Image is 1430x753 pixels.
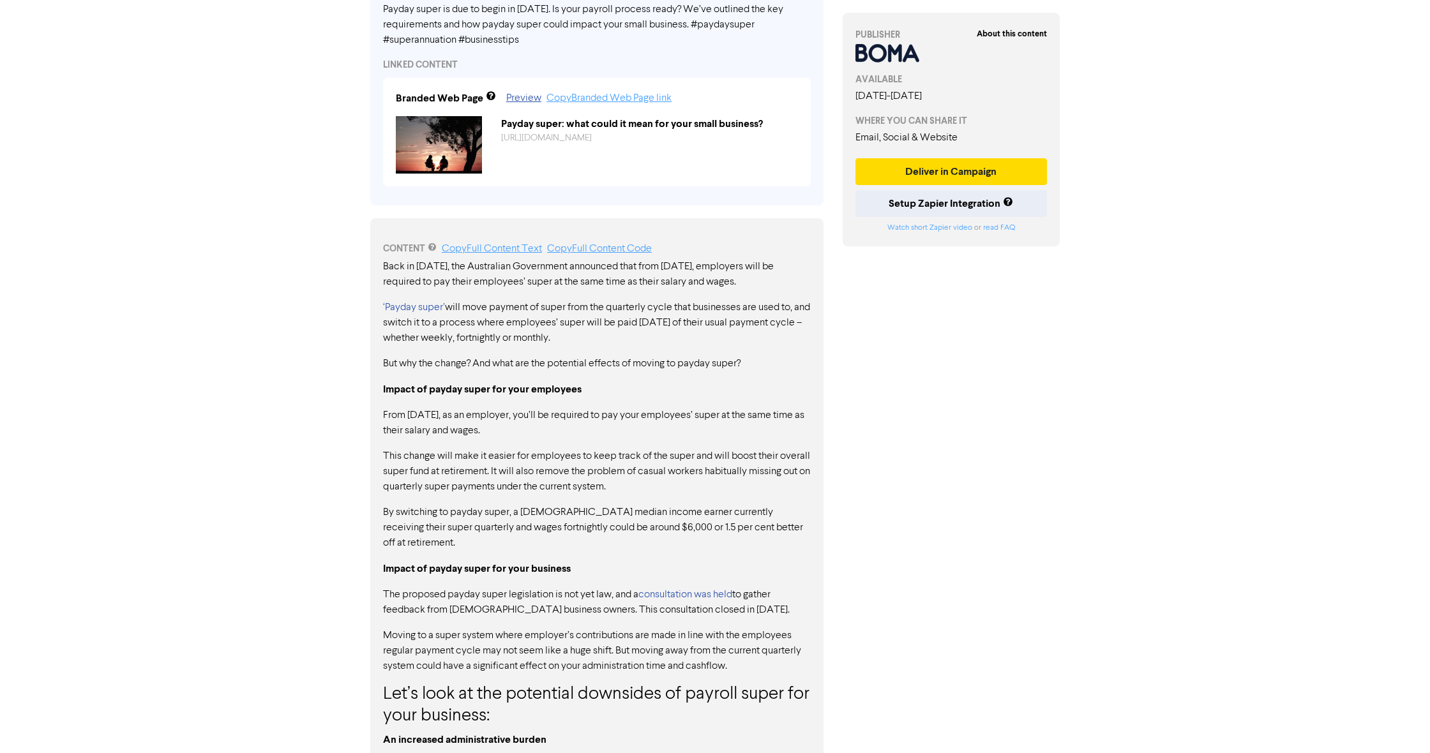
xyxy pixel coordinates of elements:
[855,114,1047,128] div: WHERE YOU CAN SHARE IT
[383,300,811,346] p: will move payment of super from the quarterly cycle that businesses are used to, and switch it to...
[383,302,445,313] a: ‘Payday super’
[638,590,732,600] a: consultation was held
[383,587,811,618] p: The proposed payday super legislation is not yet law, and a to gather feedback from [DEMOGRAPHIC_...
[383,241,811,257] div: CONTENT
[383,562,571,575] strong: Impact of payday super for your business
[383,259,811,290] p: Back in [DATE], the Australian Government announced that from [DATE], employers will be required ...
[855,222,1047,234] div: or
[383,628,811,674] p: Moving to a super system where employer’s contributions are made in line with the employees regul...
[383,2,811,48] div: Payday super is due to begin in [DATE]. Is your payroll process ready? We’ve outlined the key req...
[983,224,1015,232] a: read FAQ
[383,408,811,438] p: From [DATE], as an employer, you’ll be required to pay your employees’ super at the same time as ...
[383,505,811,551] p: By switching to payday super, a [DEMOGRAPHIC_DATA] median income earner currently receiving their...
[501,133,592,142] a: [URL][DOMAIN_NAME]
[1266,615,1430,753] iframe: Chat Widget
[855,190,1047,217] button: Setup Zapier Integration
[383,733,546,746] strong: An increased administrative burden
[977,29,1047,39] strong: About this content
[396,91,483,106] div: Branded Web Page
[506,93,541,103] a: Preview
[442,244,542,254] a: Copy Full Content Text
[546,93,672,103] a: Copy Branded Web Page link
[383,356,811,371] p: But why the change? And what are the potential effects of moving to payday super?
[855,158,1047,185] button: Deliver in Campaign
[383,383,582,396] strong: Impact of payday super for your employees
[547,244,652,254] a: Copy Full Content Code
[383,684,811,727] h3: Let’s look at the potential downsides of payroll super for your business:
[855,89,1047,104] div: [DATE] - [DATE]
[383,449,811,495] p: This change will make it easier for employees to keep track of the super and will boost their ove...
[855,73,1047,86] div: AVAILABLE
[492,131,808,145] div: https://public2.bomamarketing.com/cp/30b2gB8luDoCkKTNdrtSL2?sa=Mr8dUBFA
[855,130,1047,145] div: Email, Social & Website
[887,224,972,232] a: Watch short Zapier video
[855,28,1047,41] div: PUBLISHER
[492,116,808,131] div: Payday super: what could it mean for your small business?
[383,58,811,71] div: LINKED CONTENT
